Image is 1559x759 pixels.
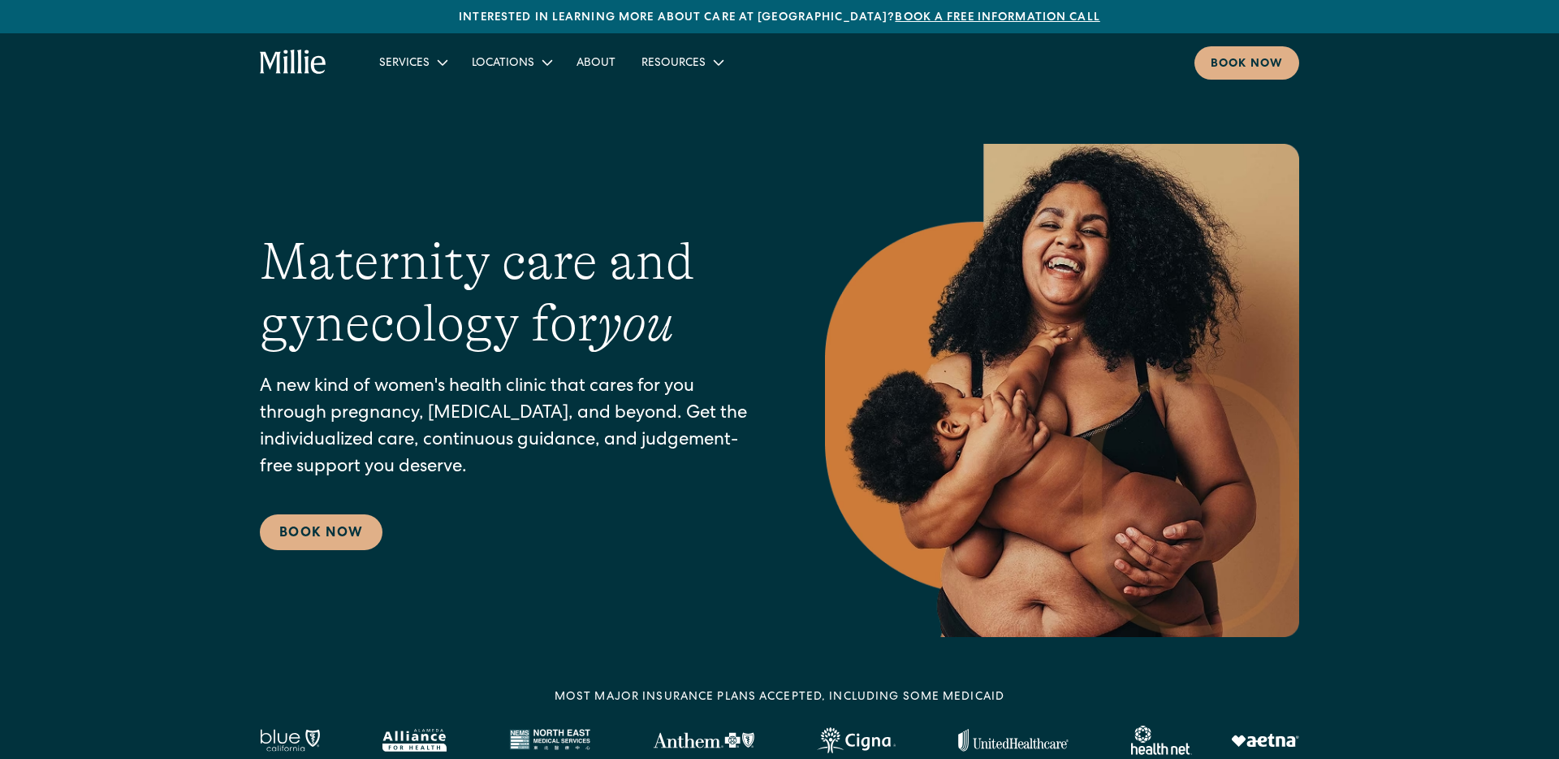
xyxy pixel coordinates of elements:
[379,55,430,72] div: Services
[653,732,754,748] img: Anthem Logo
[260,729,320,752] img: Blue California logo
[1194,46,1299,80] a: Book now
[509,729,590,752] img: North East Medical Services logo
[459,49,564,76] div: Locations
[260,514,382,550] a: Book Now
[564,49,628,76] a: About
[628,49,735,76] div: Resources
[472,55,534,72] div: Locations
[555,689,1004,706] div: MOST MAJOR INSURANCE PLANS ACCEPTED, INCLUDING some MEDICAID
[817,727,896,753] img: Cigna logo
[641,55,706,72] div: Resources
[1231,734,1299,747] img: Aetna logo
[895,12,1099,24] a: Book a free information call
[260,50,327,76] a: home
[260,375,760,482] p: A new kind of women's health clinic that cares for you through pregnancy, [MEDICAL_DATA], and bey...
[1211,56,1283,73] div: Book now
[366,49,459,76] div: Services
[382,729,447,752] img: Alameda Alliance logo
[825,144,1299,637] img: Smiling mother with her baby in arms, celebrating body positivity and the nurturing bond of postp...
[260,231,760,356] h1: Maternity care and gynecology for
[598,294,674,353] em: you
[1131,726,1192,755] img: Healthnet logo
[958,729,1069,752] img: United Healthcare logo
